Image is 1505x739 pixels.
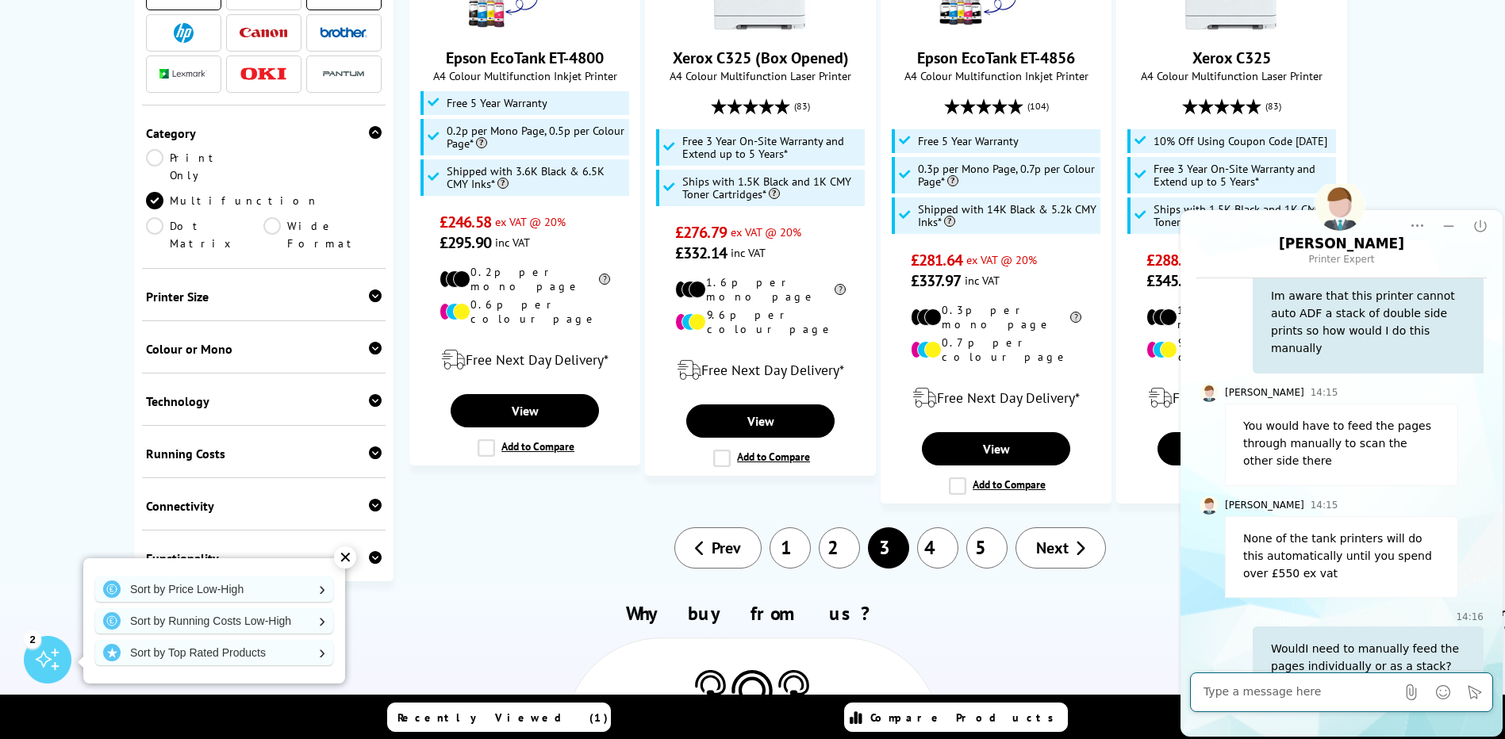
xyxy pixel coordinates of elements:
[776,670,812,710] img: Printer Experts
[320,64,367,84] a: Pantum
[146,217,264,252] a: Dot Matrix
[731,245,766,260] span: inc VAT
[682,175,862,201] span: Ships with 1.5K Black and 1K CMY Toner Cartridges*
[682,135,862,160] span: Free 3 Year On-Site Warranty and Extend up to 5 Years*
[159,64,207,84] a: Lexmark
[159,69,207,78] img: Lexmark
[1125,68,1338,83] span: A4 Colour Multifunction Laser Printer
[451,394,598,427] a: View
[675,275,846,304] li: 1.6p per mono page
[1027,91,1049,121] span: (104)
[693,670,728,710] img: Printer Experts
[447,124,626,150] span: 0.2p per Mono Page, 0.5p per Colour Page*
[654,348,867,392] div: modal_delivery
[397,710,609,725] span: Recently Viewed (1)
[675,222,727,243] span: £276.79
[918,135,1019,147] span: Free 5 Year Warranty
[1154,203,1333,228] span: Ships with 1.5K Black and 1K CMY Toner Cartridges*
[146,192,319,209] a: Multifunction
[240,67,287,81] img: OKI
[889,68,1103,83] span: A4 Colour Multifunction Inkjet Printer
[320,64,367,83] img: Pantum
[1265,91,1281,121] span: (83)
[654,68,867,83] span: A4 Colour Multifunction Laser Printer
[146,289,382,304] div: Printer Size
[674,527,762,569] a: Prev
[447,165,626,190] span: Shipped with 3.6K Black & 6.5K CMY Inks*
[418,68,632,83] span: A4 Colour Multifunction Inkjet Printer
[440,265,610,293] li: 0.2p per mono page
[146,446,382,461] div: Running Costs
[949,477,1046,495] label: Add to Compare
[446,48,604,68] a: Epson EcoTank ET-4800
[440,297,610,326] li: 0.6p per colour page
[911,270,961,291] span: £337.97
[495,214,566,229] span: ex VAT @ 20%
[844,703,1068,732] a: Compare Products
[1173,19,1292,35] a: Xerox C325
[911,250,962,270] span: £281.64
[819,527,860,569] a: 2
[1146,335,1317,364] li: 9.6p per colour page
[701,19,820,35] a: Xerox C325 (Box Opened)
[240,23,287,43] a: Canon
[673,48,849,68] a: Xerox C325 (Box Opened)
[917,527,958,569] a: 4
[440,232,491,253] span: £295.90
[870,710,1062,725] span: Compare Products
[731,224,801,239] span: ex VAT @ 20%
[937,19,1056,35] a: Epson EcoTank ET-4856
[478,439,574,457] label: Add to Compare
[1154,135,1327,147] span: 10% Off Using Coupon Code [DATE]
[1146,270,1198,291] span: £345.98
[1125,376,1338,420] div: modal_delivery
[95,640,333,665] a: Sort by Top Rated Products
[1178,184,1505,739] iframe: chat window
[263,217,382,252] a: Wide Format
[1158,432,1305,465] a: View
[728,670,776,725] img: Printer Experts
[146,498,382,514] div: Connectivity
[146,125,382,141] div: Category
[447,97,547,109] span: Free 5 Year Warranty
[713,450,810,467] label: Add to Compare
[146,393,382,409] div: Technology
[1192,48,1271,68] a: Xerox C325
[911,303,1081,331] li: 0.3p per mono page
[240,28,287,38] img: Canon
[95,576,333,602] a: Sort by Price Low-High
[917,48,1075,68] a: Epson EcoTank ET-4856
[1154,163,1333,188] span: Free 3 Year On-Site Warranty and Extend up to 5 Years*
[770,527,811,569] a: 1
[675,308,846,336] li: 9.6p per colour page
[334,546,356,569] div: ✕
[24,630,41,648] div: 2
[686,404,834,438] a: View
[495,235,530,250] span: inc VAT
[174,23,194,43] img: HP
[240,64,287,84] a: OKI
[911,335,1081,364] li: 0.7p per colour page
[466,19,585,35] a: Epson EcoTank ET-4800
[440,212,491,232] span: £246.58
[918,203,1097,228] span: Shipped with 14K Black & 5.2k CMY Inks*
[320,27,367,38] img: Brother
[966,252,1037,267] span: ex VAT @ 20%
[712,538,741,558] span: Prev
[889,376,1103,420] div: modal_delivery
[146,341,382,357] div: Colour or Mono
